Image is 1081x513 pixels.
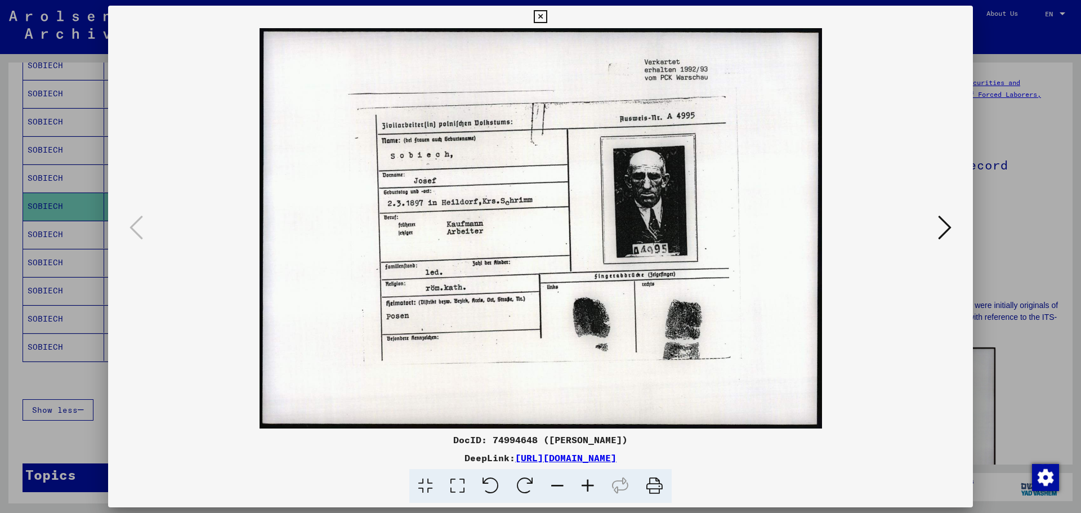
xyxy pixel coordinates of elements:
[108,451,973,465] div: DeepLink:
[108,433,973,447] div: DocID: 74994648 ([PERSON_NAME])
[515,452,617,463] a: [URL][DOMAIN_NAME]
[1032,464,1059,491] img: Change consent
[146,28,935,429] img: 001.jpg
[1031,463,1058,490] div: Change consent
